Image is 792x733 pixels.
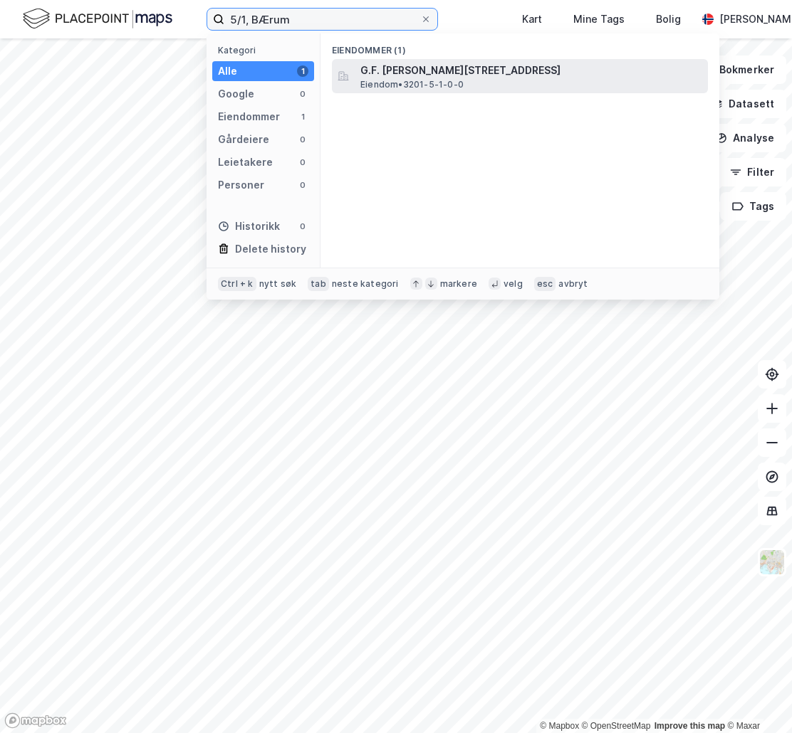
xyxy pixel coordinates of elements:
div: Delete history [235,241,306,258]
div: velg [504,278,523,290]
input: Søk på adresse, matrikkel, gårdeiere, leietakere eller personer [224,9,420,30]
div: neste kategori [332,278,399,290]
div: 1 [297,65,308,77]
div: 0 [297,179,308,191]
div: Kart [522,11,542,28]
div: Kategori [218,45,314,56]
button: Analyse [704,124,786,152]
div: Google [218,85,254,102]
div: markere [440,278,477,290]
div: 0 [297,88,308,100]
button: Datasett [699,90,786,118]
div: avbryt [558,278,588,290]
div: Personer [218,176,264,194]
div: tab [308,277,329,291]
div: Gårdeiere [218,131,269,148]
div: Ctrl + k [218,277,256,291]
div: Kontrollprogram for chat [721,665,792,733]
div: Leietakere [218,154,273,171]
div: Alle [218,63,237,80]
a: Improve this map [655,721,725,731]
img: logo.f888ab2527a4732fd821a326f86c7f29.svg [23,6,172,31]
div: Bolig [656,11,681,28]
div: 0 [297,221,308,232]
a: Mapbox [540,721,579,731]
a: Mapbox homepage [4,712,67,729]
span: Eiendom • 3201-5-1-0-0 [360,79,464,90]
button: Tags [720,192,786,221]
div: nytt søk [259,278,297,290]
div: Historikk [218,218,280,235]
div: 0 [297,134,308,145]
div: Eiendommer [218,108,280,125]
button: Filter [718,158,786,186]
span: G.F. [PERSON_NAME][STREET_ADDRESS] [360,62,702,79]
iframe: Chat Widget [721,665,792,733]
div: esc [534,277,556,291]
div: 1 [297,111,308,122]
div: Mine Tags [573,11,625,28]
button: Bokmerker [690,56,786,84]
div: Eiendommer (1) [321,33,719,59]
img: Z [759,549,786,576]
div: 0 [297,157,308,168]
a: OpenStreetMap [582,721,651,731]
